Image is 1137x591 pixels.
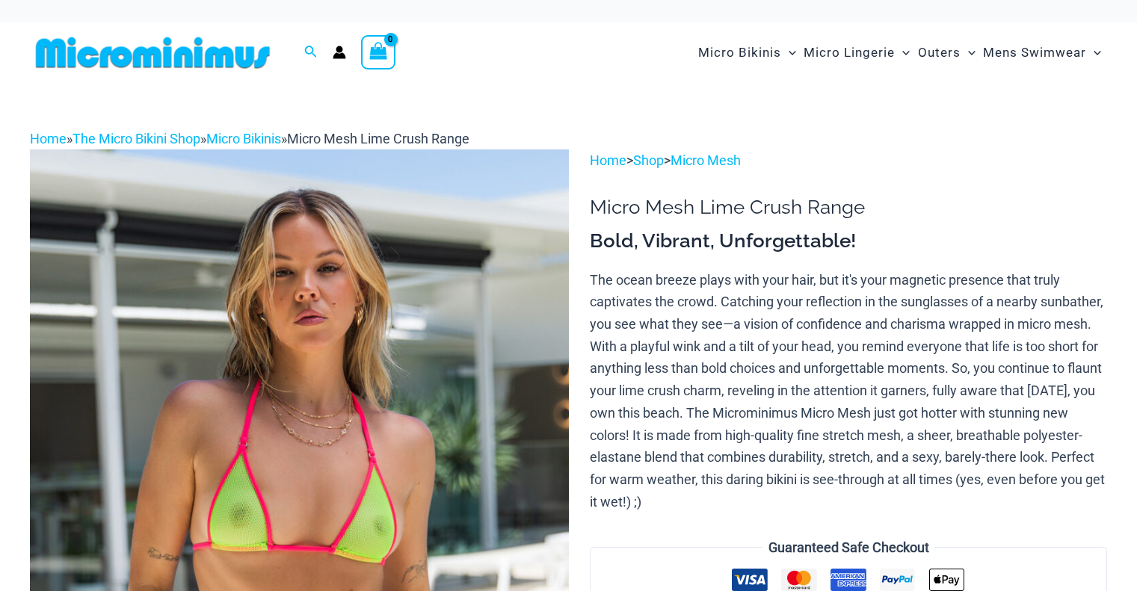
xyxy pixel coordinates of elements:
a: Search icon link [304,43,318,62]
a: Micro BikinisMenu ToggleMenu Toggle [694,30,800,75]
p: > > [590,149,1107,172]
span: Menu Toggle [961,34,976,72]
a: Micro Mesh [671,152,741,168]
legend: Guaranteed Safe Checkout [762,536,935,559]
a: Micro Bikinis [206,131,281,146]
nav: Site Navigation [692,28,1107,78]
img: MM SHOP LOGO FLAT [30,36,276,69]
a: Shop [633,152,664,168]
a: Mens SwimwearMenu ToggleMenu Toggle [979,30,1105,75]
span: Micro Mesh Lime Crush Range [287,131,469,146]
a: OutersMenu ToggleMenu Toggle [914,30,979,75]
span: Mens Swimwear [983,34,1086,72]
a: View Shopping Cart, empty [361,35,395,69]
a: The Micro Bikini Shop [73,131,200,146]
h1: Micro Mesh Lime Crush Range [590,196,1107,219]
a: Home [30,131,67,146]
span: Outers [918,34,961,72]
span: Micro Bikinis [698,34,781,72]
span: Micro Lingerie [804,34,895,72]
span: Menu Toggle [895,34,910,72]
a: Account icon link [333,46,346,59]
a: Micro LingerieMenu ToggleMenu Toggle [800,30,913,75]
span: Menu Toggle [1086,34,1101,72]
span: » » » [30,131,469,146]
span: Menu Toggle [781,34,796,72]
p: The ocean breeze plays with your hair, but it's your magnetic presence that truly captivates the ... [590,269,1107,513]
h3: Bold, Vibrant, Unforgettable! [590,229,1107,254]
a: Home [590,152,626,168]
